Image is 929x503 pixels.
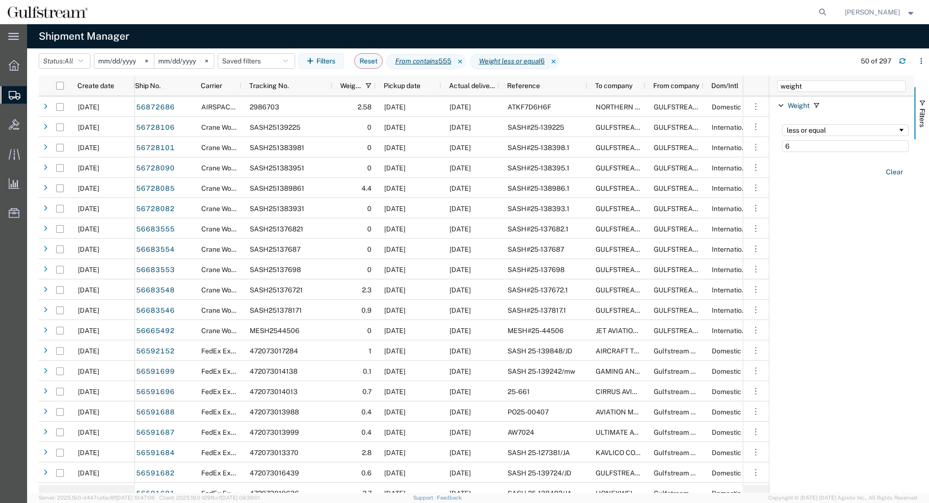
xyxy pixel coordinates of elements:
span: 09/04/2025 [450,184,471,192]
span: Domestic [712,367,741,375]
span: Domestic [712,103,741,111]
span: GULFSTREAM AEROSPACE CORP [596,205,703,213]
span: Weight [788,102,809,109]
span: 08/22/2025 [384,245,405,253]
span: GULFSTREAM AEROSPACE CORP [596,286,703,294]
span: International [712,245,751,253]
span: 08/22/2025 [384,388,405,396]
span: International [712,306,751,314]
span: International [712,327,751,335]
span: 08/22/2025 [384,164,405,172]
span: SASH#25-138398.1 [508,144,569,152]
button: Filters [299,53,344,69]
span: 2986703 [250,103,279,111]
span: GULFSTREAM-ATW [596,469,658,477]
span: 08/22/2025 [384,367,405,375]
a: 56728106 [135,120,175,136]
span: International [712,164,751,172]
span: 08/27/2025 [450,367,471,375]
span: SASH 25-139848/JD [508,347,572,355]
span: GULFSTREAM AEROSPACE CORP [654,266,761,274]
div: Filtering operator [782,124,909,136]
span: Domestic [712,347,741,355]
button: Status:All [39,53,90,69]
span: PO25-00407 [508,408,549,416]
span: Domestic [712,408,741,416]
span: 08/22/2025 [384,428,405,436]
span: 09/18/2025 [450,103,471,111]
span: 1 [369,347,372,355]
span: Domestic [712,469,741,477]
span: GULFSTREAM AEROSPACE CORP [654,144,761,152]
span: International [712,144,751,152]
span: 09/02/2025 [78,225,99,233]
span: 0.4 [361,408,372,416]
span: JET AVIATION BASEL A.G. [596,327,675,335]
span: 08/22/2025 [384,103,405,111]
span: Gulfstream Aerospace Corp. [654,347,742,355]
span: SASH251383931 [250,205,304,213]
span: GULFSTREAM AEROSPACE CORP [596,245,703,253]
span: Domestic [712,449,741,457]
span: 0 [367,144,372,152]
span: All [64,57,73,65]
span: 2.58 [358,103,372,111]
span: 0 [367,266,372,274]
span: 0 [367,327,372,335]
span: 09/18/2025 [78,103,99,111]
div: 50 of 297 [861,56,891,66]
span: GULFSTREAM AEROSPACE CORP [654,286,761,294]
span: 08/22/2025 [384,469,405,477]
span: Jene Middleton [845,7,900,17]
button: Saved filters [218,53,295,69]
button: Clear [880,164,909,180]
span: 08/22/2025 [384,144,405,152]
span: International [712,286,751,294]
span: 09/02/2025 [78,266,99,274]
span: GULFSTREAM AEROSPACE CORP [596,184,703,192]
span: 08/27/2025 [450,449,471,457]
span: 08/22/2025 [384,306,405,314]
span: 08/22/2025 [384,449,405,457]
span: 08/22/2025 [78,469,99,477]
span: 2.8 [362,449,372,457]
span: Crane Worldwide [201,123,254,131]
span: GULFSTREAM AEROSPACE CORP [654,306,761,314]
span: 09/02/2025 [78,245,99,253]
span: 472073013370 [250,449,299,457]
span: GULFSTREAM AEROSPACE CORP [596,266,703,274]
span: Gulfstream Aerospace Corp. [654,408,742,416]
span: 08/22/2025 [384,225,405,233]
span: GULFSTREAM AEROSPACE CORP [654,123,761,131]
span: 08/22/2025 [384,286,405,294]
span: GULFSTREAM AEROSPACE CORP [654,205,761,213]
span: 08/22/2025 [78,449,99,457]
span: 08/25/2025 [450,428,471,436]
span: 472073016439 [250,469,299,477]
a: 56591699 [135,364,175,380]
span: 472073014013 [250,388,298,396]
span: Actual delivery date [449,82,495,90]
span: 09/02/2025 [450,245,471,253]
a: 56872686 [135,100,175,115]
span: 08/22/2025 [384,327,405,335]
span: 09/02/2025 [78,306,99,314]
span: Reference [507,82,540,90]
span: GULFSTREAM AEROSPACE CORP [654,225,761,233]
span: 08/22/2025 [384,123,405,131]
a: 56591688 [135,405,175,420]
span: Domestic [712,428,741,436]
a: 56591696 [135,384,175,400]
span: GULFSTREAM AEROSPACE CORP [654,245,761,253]
span: 09/04/2025 [450,164,471,172]
a: 56683553 [135,262,175,278]
span: Tracking No. [249,82,289,90]
span: Crane Worldwide [201,184,254,192]
span: Dom/Intl [711,82,738,90]
span: SASH25137698 [250,266,301,274]
span: SASH251383951 [250,164,304,172]
span: SASH#25-138393.1 [508,205,569,213]
span: GULFSTREAM AEROSPACE CORP [654,103,761,111]
span: SASH#25-138395.1 [508,164,569,172]
span: 472073013988 [250,408,299,416]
